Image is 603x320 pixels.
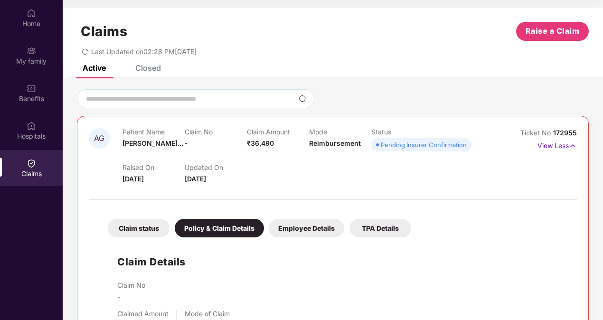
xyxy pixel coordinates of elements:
p: Mode of Claim [185,310,236,318]
div: TPA Details [349,219,411,237]
img: svg+xml;base64,PHN2ZyBpZD0iSG9tZSIgeG1sbnM9Imh0dHA6Ly93d3cudzMub3JnLzIwMDAvc3ZnIiB3aWR0aD0iMjAiIG... [27,9,36,18]
p: Claimed Amount [117,310,169,318]
img: svg+xml;base64,PHN2ZyB4bWxucz0iaHR0cDovL3d3dy53My5vcmcvMjAwMC9zdmciIHdpZHRoPSIxNyIgaGVpZ2h0PSIxNy... [569,141,577,151]
p: View Less [537,138,577,151]
span: Last Updated on 02:28 PM[DATE] [91,47,197,56]
span: - [185,139,188,147]
span: Reimbursement [309,139,361,147]
p: Raised On [122,163,185,171]
span: [DATE] [122,175,144,183]
span: ₹36,490 [247,139,274,147]
span: Raise a Claim [526,25,580,37]
div: Employee Details [269,219,344,237]
div: Active [83,63,106,73]
p: Updated On [185,163,247,171]
div: Closed [135,63,161,73]
div: Claim status [108,219,170,237]
p: Mode [309,128,371,136]
img: svg+xml;base64,PHN2ZyBpZD0iQ2xhaW0iIHhtbG5zPSJodHRwOi8vd3d3LnczLm9yZy8yMDAwL3N2ZyIgd2lkdGg9IjIwIi... [27,159,36,168]
h1: Claims [81,23,127,39]
img: svg+xml;base64,PHN2ZyBpZD0iU2VhcmNoLTMyeDMyIiB4bWxucz0iaHR0cDovL3d3dy53My5vcmcvMjAwMC9zdmciIHdpZH... [299,95,306,103]
h1: Claim Details [117,254,186,270]
p: Status [371,128,433,136]
button: Raise a Claim [516,22,589,41]
p: Claim No [185,128,247,136]
div: Policy & Claim Details [175,219,264,237]
img: svg+xml;base64,PHN2ZyBpZD0iQmVuZWZpdHMiIHhtbG5zPSJodHRwOi8vd3d3LnczLm9yZy8yMDAwL3N2ZyIgd2lkdGg9Ij... [27,84,36,93]
p: Claim Amount [247,128,309,136]
span: - [117,292,121,301]
span: 172955 [553,129,577,137]
div: Pending Insurer Confirmation [381,140,467,150]
span: Ticket No [520,129,553,137]
p: Claim No [117,281,145,289]
img: svg+xml;base64,PHN2ZyBpZD0iSG9zcGl0YWxzIiB4bWxucz0iaHR0cDovL3d3dy53My5vcmcvMjAwMC9zdmciIHdpZHRoPS... [27,121,36,131]
span: AG [94,134,104,142]
span: [PERSON_NAME]... [122,139,183,147]
p: Patient Name [122,128,185,136]
span: redo [82,47,88,56]
img: svg+xml;base64,PHN2ZyB3aWR0aD0iMjAiIGhlaWdodD0iMjAiIHZpZXdCb3g9IjAgMCAyMCAyMCIgZmlsbD0ibm9uZSIgeG... [27,46,36,56]
span: [DATE] [185,175,206,183]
